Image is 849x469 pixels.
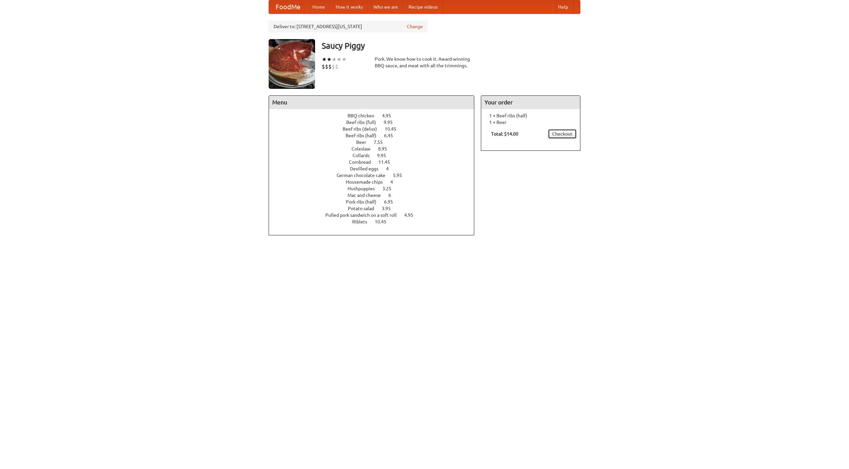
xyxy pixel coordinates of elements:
a: Help [553,0,573,14]
a: Recipe videos [403,0,443,14]
b: Total: $14.00 [491,131,518,137]
span: BBQ chicken [348,113,381,118]
span: Riblets [352,219,374,224]
span: 11.45 [378,159,397,165]
a: Riblets 10.45 [352,219,399,224]
a: Beer 7.55 [356,140,395,145]
span: Collards [353,153,376,158]
h4: Menu [269,96,474,109]
div: Pork. We know how to cook it. Award-winning BBQ sauce, and meat with all the trimmings. [375,56,474,69]
span: Pulled pork sandwich on a soft roll [325,212,403,218]
span: Devilled eggs [350,166,385,171]
h3: Saucy Piggy [322,39,580,52]
a: Beef ribs (full) 9.95 [346,120,405,125]
span: 5.95 [393,173,409,178]
a: Devilled eggs 4 [350,166,401,171]
span: 6.95 [384,199,400,205]
a: Beef ribs (half) 6.45 [346,133,405,138]
a: Mac and cheese 6 [348,193,403,198]
a: Collards 9.95 [353,153,398,158]
li: $ [335,63,338,70]
img: angular.jpg [269,39,315,89]
span: Beef ribs (half) [346,133,383,138]
span: Cornbread [349,159,377,165]
li: $ [325,63,328,70]
a: Home [307,0,330,14]
span: Beef ribs (full) [346,120,383,125]
span: 4 [386,166,395,171]
a: FoodMe [269,0,307,14]
li: ★ [342,56,347,63]
li: $ [332,63,335,70]
a: How it works [330,0,368,14]
span: 10.45 [385,126,403,132]
span: 8.95 [378,146,394,151]
h4: Your order [481,96,580,109]
a: Hushpuppies 3.25 [348,186,404,191]
span: German chocolate cake [337,173,392,178]
li: ★ [322,56,327,63]
a: Potato salad 3.95 [348,206,403,211]
li: 1 × Beef ribs (half) [485,112,577,119]
span: Hushpuppies [348,186,381,191]
a: Checkout [548,129,577,139]
li: 1 × Beer [485,119,577,126]
li: ★ [332,56,337,63]
a: Pulled pork sandwich on a soft roll 4.95 [325,212,425,218]
span: 7.55 [374,140,389,145]
li: ★ [337,56,342,63]
a: Coleslaw 8.95 [352,146,399,151]
span: 10.45 [375,219,393,224]
span: 3.25 [382,186,398,191]
span: 4.95 [382,113,398,118]
span: 9.95 [377,153,393,158]
span: 6.45 [384,133,400,138]
a: Cornbread 11.45 [349,159,402,165]
span: 4 [390,179,400,185]
a: Who we are [368,0,403,14]
span: Coleslaw [352,146,377,151]
a: Housemade chips 4 [346,179,405,185]
span: Housemade chips [346,179,389,185]
span: Beer [356,140,373,145]
div: Deliver to: [STREET_ADDRESS][US_STATE] [269,21,428,32]
span: Mac and cheese [348,193,387,198]
a: German chocolate cake 5.95 [337,173,414,178]
a: Beef ribs (delux) 10.45 [343,126,409,132]
span: 9.95 [384,120,399,125]
li: ★ [327,56,332,63]
span: Potato salad [348,206,381,211]
a: Pork ribs (half) 6.95 [346,199,405,205]
a: BBQ chicken 4.95 [348,113,403,118]
span: Beef ribs (delux) [343,126,384,132]
li: $ [322,63,325,70]
a: Change [407,23,423,30]
span: 6 [388,193,398,198]
li: $ [328,63,332,70]
span: 4.95 [404,212,420,218]
span: 3.95 [382,206,397,211]
span: Pork ribs (half) [346,199,383,205]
